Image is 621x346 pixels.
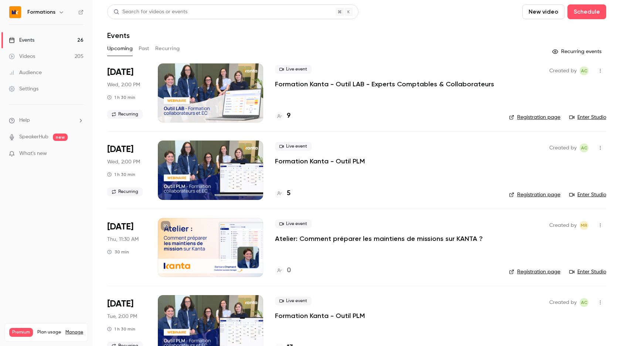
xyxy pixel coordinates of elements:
[65,329,83,335] a: Manage
[107,326,135,332] div: 1 h 30 min
[107,313,137,320] span: Tue, 2:00 PM
[9,6,21,18] img: Formations
[287,266,291,276] h4: 0
[569,114,606,121] a: Enter Studio
[107,218,146,277] div: Sep 25 Thu, 11:30 AM (Europe/Paris)
[107,158,140,166] span: Wed, 2:00 PM
[9,328,33,337] span: Premium
[19,150,47,158] span: What's new
[107,63,146,122] div: Sep 24 Wed, 2:00 PM (Europe/Paris)
[522,4,564,19] button: New video
[287,111,291,121] h4: 9
[75,150,84,157] iframe: Noticeable Trigger
[37,329,61,335] span: Plan usage
[275,80,494,89] a: Formation Kanta - Outil LAB - Experts Comptables & Collaborateurs
[107,94,135,100] div: 1 h 30 min
[581,221,587,230] span: MR
[107,221,133,233] span: [DATE]
[581,143,587,152] span: AC
[19,117,30,124] span: Help
[581,66,587,75] span: AC
[9,53,35,60] div: Videos
[275,188,291,198] a: 5
[549,66,577,75] span: Created by
[9,117,84,124] li: help-dropdown-opener
[9,69,42,76] div: Audience
[549,298,577,307] span: Created by
[569,268,606,276] a: Enter Studio
[567,4,606,19] button: Schedule
[107,298,133,310] span: [DATE]
[581,298,587,307] span: AC
[9,85,38,93] div: Settings
[287,188,291,198] h4: 5
[275,111,291,121] a: 9
[275,297,312,305] span: Live event
[53,134,68,141] span: new
[107,31,130,40] h1: Events
[509,191,560,198] a: Registration page
[107,143,133,155] span: [DATE]
[107,172,135,177] div: 1 h 30 min
[107,141,146,200] div: Sep 24 Wed, 2:00 PM (Europe/Paris)
[275,219,312,228] span: Live event
[275,311,365,320] a: Formation Kanta - Outil PLM
[113,8,187,16] div: Search for videos or events
[549,46,606,58] button: Recurring events
[107,187,143,196] span: Recurring
[107,236,139,243] span: Thu, 11:30 AM
[275,266,291,276] a: 0
[275,234,483,243] a: Atelier: Comment préparer les maintiens de missions sur KANTA ?
[569,191,606,198] a: Enter Studio
[275,65,312,74] span: Live event
[139,43,149,55] button: Past
[580,298,588,307] span: Anaïs Cachelou
[549,221,577,230] span: Created by
[107,249,129,255] div: 30 min
[509,114,560,121] a: Registration page
[580,143,588,152] span: Anaïs Cachelou
[155,43,180,55] button: Recurring
[9,37,34,44] div: Events
[107,110,143,119] span: Recurring
[27,8,55,16] h6: Formations
[275,157,365,166] a: Formation Kanta - Outil PLM
[19,133,48,141] a: SpeakerHub
[275,142,312,151] span: Live event
[580,66,588,75] span: Anaïs Cachelou
[580,221,588,230] span: Marion Roquet
[509,268,560,276] a: Registration page
[549,143,577,152] span: Created by
[107,66,133,78] span: [DATE]
[107,81,140,89] span: Wed, 2:00 PM
[107,43,133,55] button: Upcoming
